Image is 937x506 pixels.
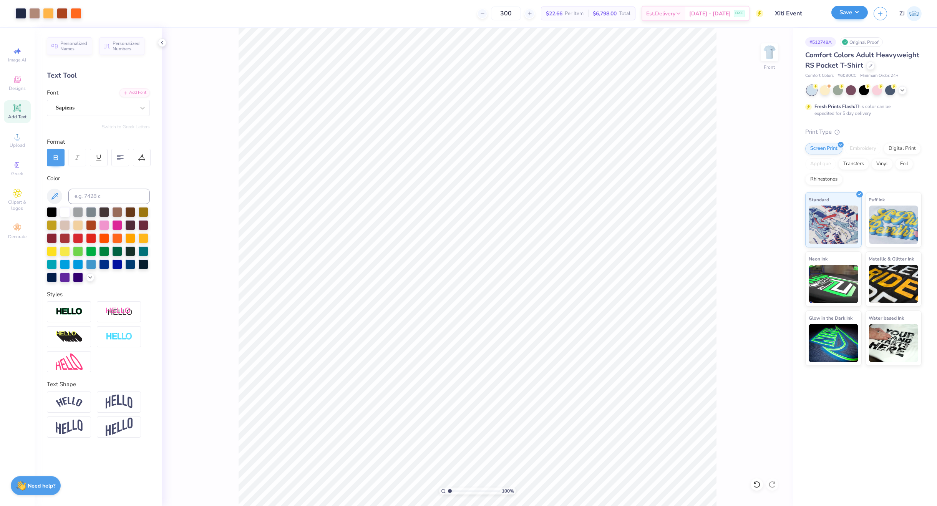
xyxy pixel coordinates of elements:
div: Text Shape [47,380,150,389]
img: Rise [106,418,133,436]
div: Print Type [805,128,922,136]
span: Image AI [8,57,27,63]
span: Standard [809,196,829,204]
img: Stroke [56,307,83,316]
span: Upload [10,142,25,148]
div: Transfers [838,158,869,170]
div: Front [764,64,775,71]
img: 3d Illusion [56,331,83,343]
span: Greek [12,171,23,177]
div: Rhinestones [805,174,842,185]
div: Styles [47,290,150,299]
div: Color [47,174,150,183]
div: Embroidery [845,143,881,154]
div: Screen Print [805,143,842,154]
span: Est. Delivery [646,10,675,18]
span: Personalized Numbers [113,41,140,51]
img: Neon Ink [809,265,858,303]
span: Puff Ink [869,196,885,204]
img: Free Distort [56,353,83,370]
img: Arch [106,395,133,409]
span: Clipart & logos [4,199,31,211]
span: Add Text [8,114,27,120]
div: Applique [805,158,836,170]
input: e.g. 7428 c [68,189,150,204]
span: Personalized Names [60,41,88,51]
span: 100 % [502,488,514,494]
img: Metallic & Glitter Ink [869,265,919,303]
img: Puff Ink [869,206,919,244]
div: Text Tool [47,70,150,81]
span: Minimum Order: 24 + [860,73,899,79]
span: # 6030CC [837,73,856,79]
span: ZJ [899,9,905,18]
div: Add Font [119,88,150,97]
img: Negative Space [106,332,133,341]
div: Original Proof [840,37,883,47]
img: Zhor Junavee Antocan [907,6,922,21]
img: Arc [56,397,83,407]
button: Save [831,6,868,19]
img: Glow in the Dark Ink [809,324,858,362]
span: Comfort Colors Adult Heavyweight RS Pocket T-Shirt [805,50,919,70]
img: Flag [56,420,83,435]
input: – – [491,7,521,20]
img: Water based Ink [869,324,919,362]
input: Untitled Design [769,6,826,21]
div: Format [47,138,151,146]
span: Comfort Colors [805,73,834,79]
span: $22.66 [546,10,562,18]
div: This color can be expedited for 5 day delivery. [814,103,909,117]
div: Foil [895,158,913,170]
label: Font [47,88,58,97]
img: Shadow [106,307,133,317]
img: Standard [809,206,858,244]
span: $6,798.00 [593,10,617,18]
span: FREE [735,11,743,16]
span: Per Item [565,10,584,18]
span: Neon Ink [809,255,828,263]
strong: Fresh Prints Flash: [814,103,855,109]
span: Total [619,10,630,18]
span: Metallic & Glitter Ink [869,255,914,263]
span: [DATE] - [DATE] [689,10,731,18]
div: Vinyl [871,158,893,170]
img: Front [762,45,777,60]
strong: Need help? [28,482,56,489]
div: Digital Print [884,143,921,154]
div: # 512748A [805,37,836,47]
button: Switch to Greek Letters [102,124,150,130]
span: Glow in the Dark Ink [809,314,852,322]
span: Water based Ink [869,314,904,322]
a: ZJ [899,6,922,21]
span: Decorate [8,234,27,240]
span: Designs [9,85,26,91]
